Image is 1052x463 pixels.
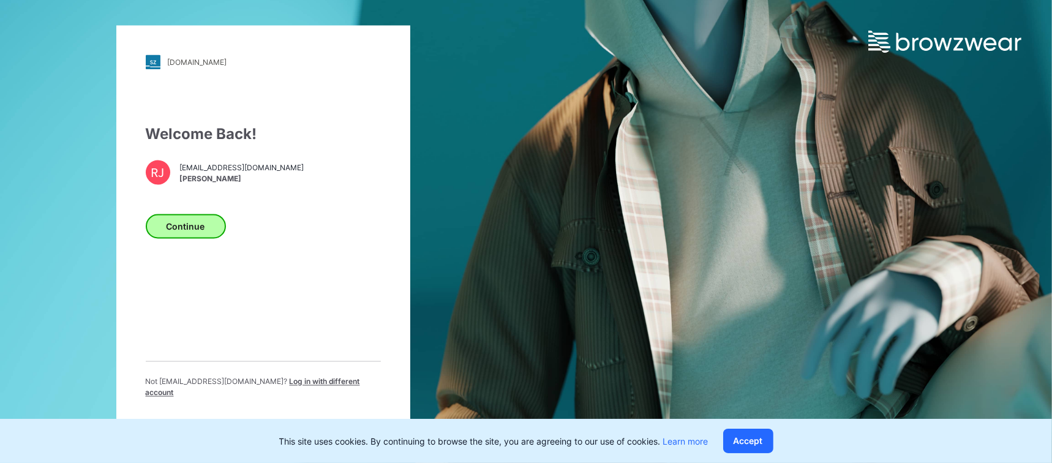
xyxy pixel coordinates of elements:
[180,162,304,173] span: [EMAIL_ADDRESS][DOMAIN_NAME]
[146,55,381,70] a: [DOMAIN_NAME]
[146,214,226,239] button: Continue
[279,435,708,448] p: This site uses cookies. By continuing to browse the site, you are agreeing to our use of cookies.
[723,429,773,453] button: Accept
[146,124,381,146] div: Welcome Back!
[146,160,170,185] div: RJ
[663,436,708,446] a: Learn more
[180,173,304,184] span: [PERSON_NAME]
[168,58,227,67] div: [DOMAIN_NAME]
[146,377,381,399] p: Not [EMAIL_ADDRESS][DOMAIN_NAME] ?
[146,55,160,70] img: stylezone-logo.562084cfcfab977791bfbf7441f1a819.svg
[868,31,1021,53] img: browzwear-logo.e42bd6dac1945053ebaf764b6aa21510.svg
